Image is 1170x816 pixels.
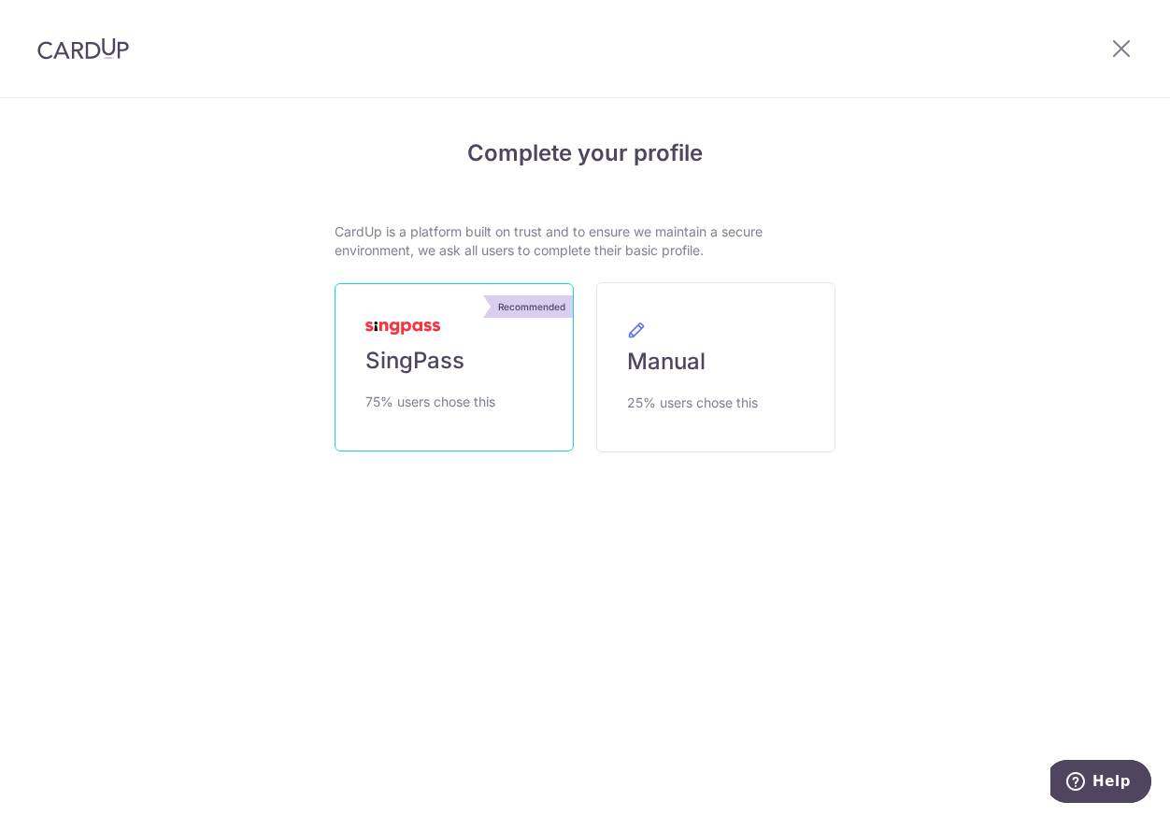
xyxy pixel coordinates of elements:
[365,391,495,413] span: 75% users chose this
[335,136,835,170] h4: Complete your profile
[42,13,80,30] span: Help
[365,322,440,335] img: MyInfoLogo
[596,282,835,452] a: Manual 25% users chose this
[365,346,464,376] span: SingPass
[335,283,574,451] a: Recommended SingPass 75% users chose this
[627,392,758,414] span: 25% users chose this
[627,347,706,377] span: Manual
[335,222,835,260] p: CardUp is a platform built on trust and to ensure we maintain a secure environment, we ask all us...
[37,37,129,60] img: CardUp
[491,295,573,318] div: Recommended
[1050,760,1151,807] iframe: Opens a widget where you can find more information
